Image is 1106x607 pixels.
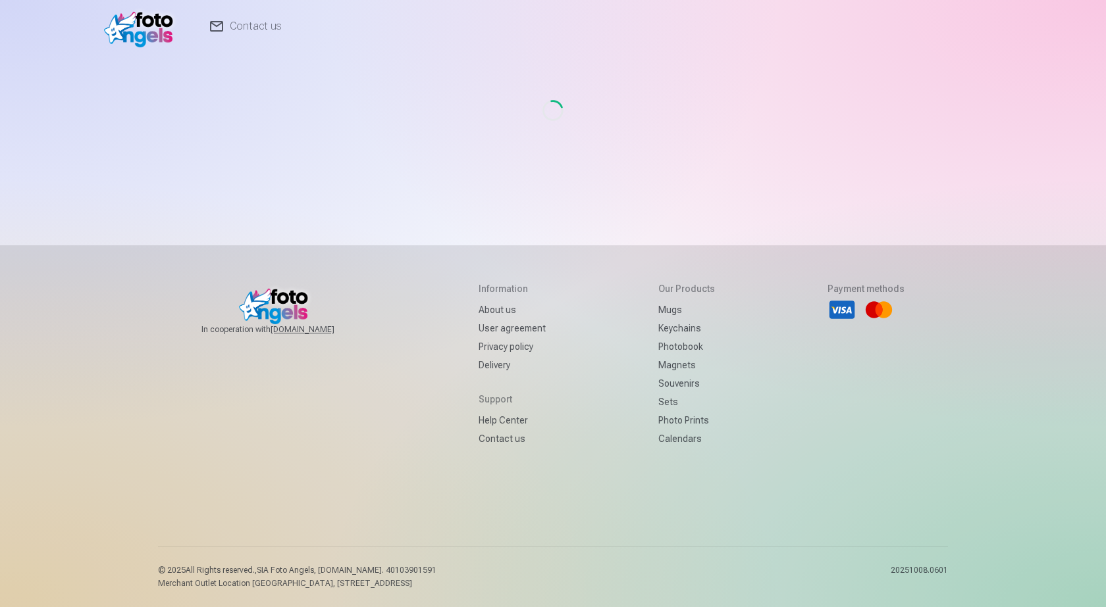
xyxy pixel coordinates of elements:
[479,337,546,356] a: Privacy policy
[479,301,546,319] a: About us
[104,5,180,47] img: /v1
[479,319,546,337] a: User agreement
[658,411,715,429] a: Photo prints
[828,282,905,295] h5: Payment methods
[658,356,715,374] a: Magnets
[158,565,436,575] p: © 2025 All Rights reserved. ,
[479,282,546,295] h5: Information
[479,393,546,406] h5: Support
[479,356,546,374] a: Delivery
[864,295,893,324] li: Mastercard
[257,566,436,575] span: SIA Foto Angels, [DOMAIN_NAME]. 40103901591
[158,578,436,589] p: Merchant Outlet Location [GEOGRAPHIC_DATA], [STREET_ADDRESS]
[201,324,366,335] span: In cooperation with
[271,324,366,335] a: [DOMAIN_NAME]
[658,282,715,295] h5: Our products
[828,295,856,324] li: Visa
[479,429,546,448] a: Contact us
[891,565,948,589] p: 20251008.0601
[479,411,546,429] a: Help Center
[658,429,715,448] a: Calendars
[658,301,715,319] a: Mugs
[658,337,715,356] a: Photobook
[658,393,715,411] a: Sets
[658,374,715,393] a: Souvenirs
[658,319,715,337] a: Keychains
